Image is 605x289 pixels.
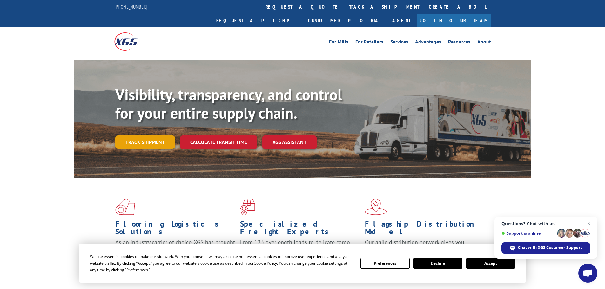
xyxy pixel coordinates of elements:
button: Preferences [360,258,409,269]
div: Open chat [578,264,597,283]
a: Join Our Team [417,14,491,27]
a: Resources [448,39,470,46]
button: Accept [466,258,515,269]
a: About [477,39,491,46]
button: Decline [413,258,462,269]
a: For Mills [329,39,348,46]
a: [PHONE_NUMBER] [114,3,147,10]
img: xgs-icon-focused-on-flooring-red [240,199,255,215]
span: Chat with XGS Customer Support [518,245,582,251]
img: xgs-icon-total-supply-chain-intelligence-red [115,199,135,215]
a: Advantages [415,39,441,46]
span: Support is online [501,231,555,236]
div: Cookie Consent Prompt [79,244,526,283]
b: Visibility, transparency, and control for your entire supply chain. [115,85,342,123]
img: xgs-icon-flagship-distribution-model-red [365,199,387,215]
a: Track shipment [115,135,175,149]
a: Calculate transit time [180,135,257,149]
span: Cookie Policy [254,260,277,266]
h1: Flagship Distribution Model [365,220,485,239]
p: From 123 overlength loads to delicate cargo, our experienced staff knows the best way to move you... [240,239,360,267]
a: XGS ASSISTANT [262,135,317,149]
a: Request a pickup [212,14,303,27]
a: Services [390,39,408,46]
h1: Specialized Freight Experts [240,220,360,239]
span: Close chat [585,220,593,227]
span: Preferences [126,267,148,273]
a: Customer Portal [303,14,386,27]
span: Our agile distribution network gives you nationwide inventory management on demand. [365,239,482,253]
span: As an industry carrier of choice, XGS has brought innovation and dedication to flooring logistics... [115,239,235,261]
h1: Flooring Logistics Solutions [115,220,235,239]
a: Agent [386,14,417,27]
a: For Retailers [355,39,383,46]
span: Questions? Chat with us! [501,221,590,226]
div: We use essential cookies to make our site work. With your consent, we may also use non-essential ... [90,253,353,273]
div: Chat with XGS Customer Support [501,242,590,254]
